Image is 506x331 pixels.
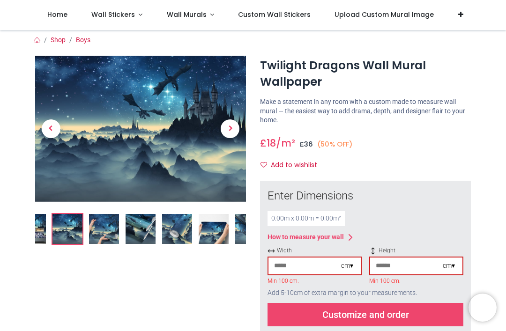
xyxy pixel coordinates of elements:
[52,214,82,244] img: WS-47603-03
[268,277,362,283] div: Min 100 cm.
[268,303,463,326] div: Customize and order
[268,247,362,255] span: Width
[260,97,471,125] p: Make a statement in any room with a custom made to measure wall mural — the easiest way to add dr...
[268,188,463,204] div: Enter Dimensions
[304,140,313,149] span: 36
[42,119,60,138] span: Previous
[76,36,90,44] a: Boys
[260,58,471,90] h1: Twilight Dragons Wall Mural Wallpaper
[268,211,345,226] div: 0.00 m x 0.00 m = 0.00 m²
[369,247,463,255] span: Height
[341,261,353,271] div: cm ▾
[260,157,325,173] button: Add to wishlistAdd to wishlist
[469,294,497,322] iframe: Brevo live chat
[89,214,119,244] img: Extra product image
[260,136,276,150] span: £
[317,140,353,149] small: (50% OFF)
[51,36,66,44] a: Shop
[268,233,344,242] div: How to measure your wall
[162,214,192,244] img: Extra product image
[35,78,67,180] a: Previous
[126,214,156,244] img: Extra product image
[221,119,239,138] span: Next
[443,261,455,271] div: cm ▾
[267,136,276,150] span: 18
[276,136,295,150] span: /m²
[260,162,267,168] i: Add to wishlist
[235,214,265,244] img: Extra product image
[335,10,434,19] span: Upload Custom Mural Image
[35,56,246,202] img: WS-47603-03
[369,277,463,283] div: Min 100 cm.
[238,10,311,19] span: Custom Wall Stickers
[91,10,135,19] span: Wall Stickers
[47,10,67,19] span: Home
[268,283,463,303] div: Add 5-10cm of extra margin to your measurements.
[199,214,229,244] img: Extra product image
[299,140,313,149] span: £
[215,78,246,180] a: Next
[167,10,207,19] span: Wall Murals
